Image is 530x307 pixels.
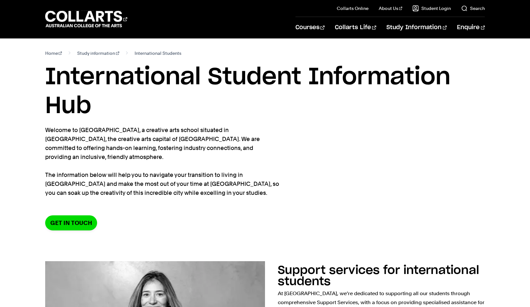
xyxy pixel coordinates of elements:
a: Search [461,5,485,12]
a: Courses [295,17,325,38]
a: Enquire [457,17,485,38]
h2: Support services for international students [278,265,479,287]
a: Study Information [386,17,447,38]
h1: International Student Information Hub [45,63,485,120]
a: Collarts Life [335,17,376,38]
a: Home [45,49,62,58]
a: Get in Touch [45,215,97,230]
a: Student Login [412,5,451,12]
div: Go to homepage [45,10,127,28]
a: Study information [77,49,119,58]
a: About Us [379,5,402,12]
span: International Students [135,49,181,58]
p: Welcome to [GEOGRAPHIC_DATA], a creative arts school situated in [GEOGRAPHIC_DATA], the creative ... [45,126,279,197]
a: Collarts Online [337,5,369,12]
